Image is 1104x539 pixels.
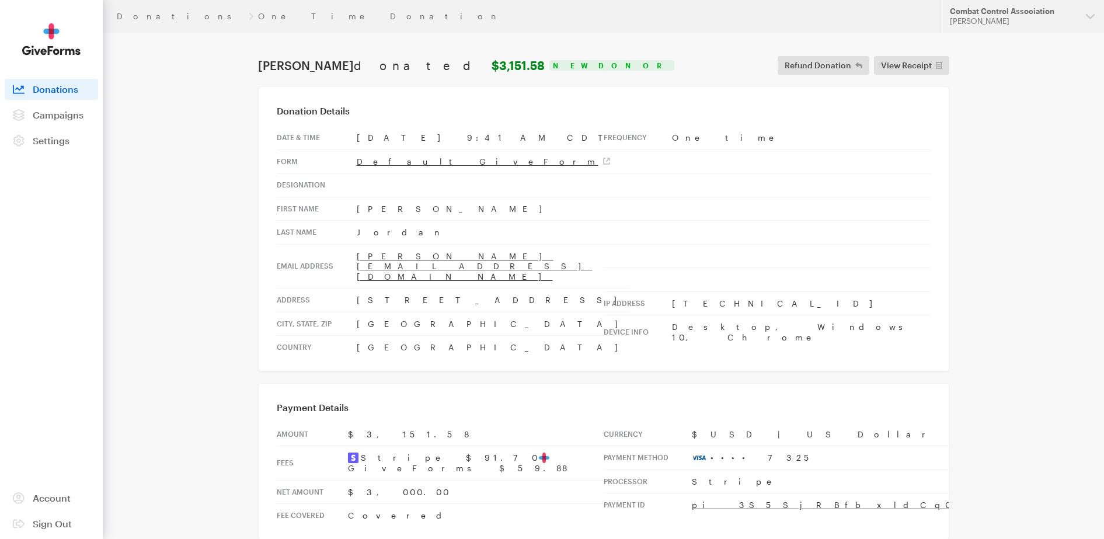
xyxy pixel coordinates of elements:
[874,56,949,75] a: View Receipt
[604,423,692,446] th: Currency
[5,513,98,534] a: Sign Out
[492,58,545,72] strong: $3,151.58
[348,480,604,504] td: $3,000.00
[33,84,78,95] span: Donations
[277,504,348,527] th: Fee Covered
[348,504,604,527] td: Covered
[549,60,674,71] div: New Donor
[692,446,1093,470] td: •••• 7325
[277,480,348,504] th: Net Amount
[604,470,692,493] th: Processor
[354,58,489,72] span: donated
[5,488,98,509] a: Account
[5,130,98,151] a: Settings
[357,126,629,149] td: [DATE] 9:41 AM CDT
[348,446,604,481] td: Stripe $91.70 GiveForms $59.88
[539,453,549,463] img: favicon-aeed1a25926f1876c519c09abb28a859d2c37b09480cd79f99d23ee3a2171d47.svg
[357,157,610,166] a: Default GiveForm
[277,197,357,221] th: First Name
[604,315,672,349] th: Device info
[277,446,348,481] th: Fees
[277,221,357,245] th: Last Name
[357,288,629,312] td: [STREET_ADDRESS]
[33,492,71,503] span: Account
[277,149,357,173] th: Form
[604,493,692,517] th: Payment Id
[277,336,357,359] th: Country
[277,126,357,149] th: Date & time
[881,58,932,72] span: View Receipt
[277,244,357,288] th: Email address
[692,500,1093,510] a: pi_3S5SjRBfbxldCq0F0lEPArAS
[5,79,98,100] a: Donations
[348,453,358,463] img: stripe2-5d9aec7fb46365e6c7974577a8dae7ee9b23322d394d28ba5d52000e5e5e0903.svg
[357,251,593,281] a: [PERSON_NAME][EMAIL_ADDRESS][DOMAIN_NAME]
[348,423,604,446] td: $3,151.58
[692,423,1093,446] td: $USD | US Dollar
[357,197,629,221] td: [PERSON_NAME]
[277,288,357,312] th: Address
[604,291,672,315] th: IP address
[672,291,931,315] td: [TECHNICAL_ID]
[357,336,629,359] td: [GEOGRAPHIC_DATA]
[33,518,72,529] span: Sign Out
[277,105,931,117] h3: Donation Details
[277,312,357,336] th: City, state, zip
[117,12,244,21] a: Donations
[950,6,1077,16] div: Combat Control Association
[778,56,869,75] button: Refund Donation
[692,470,1093,493] td: Stripe
[357,312,629,336] td: [GEOGRAPHIC_DATA]
[357,221,629,245] td: Jordan
[22,23,81,55] img: GiveForms
[277,423,348,446] th: Amount
[33,109,83,120] span: Campaigns
[258,58,545,72] h1: [PERSON_NAME]
[5,105,98,126] a: Campaigns
[672,315,931,349] td: Desktop, Windows 10, Chrome
[604,126,672,149] th: Frequency
[604,446,692,470] th: Payment Method
[672,126,931,149] td: One time
[33,135,69,146] span: Settings
[277,402,931,413] h3: Payment Details
[785,58,851,72] span: Refund Donation
[277,173,357,197] th: Designation
[950,16,1077,26] div: [PERSON_NAME]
